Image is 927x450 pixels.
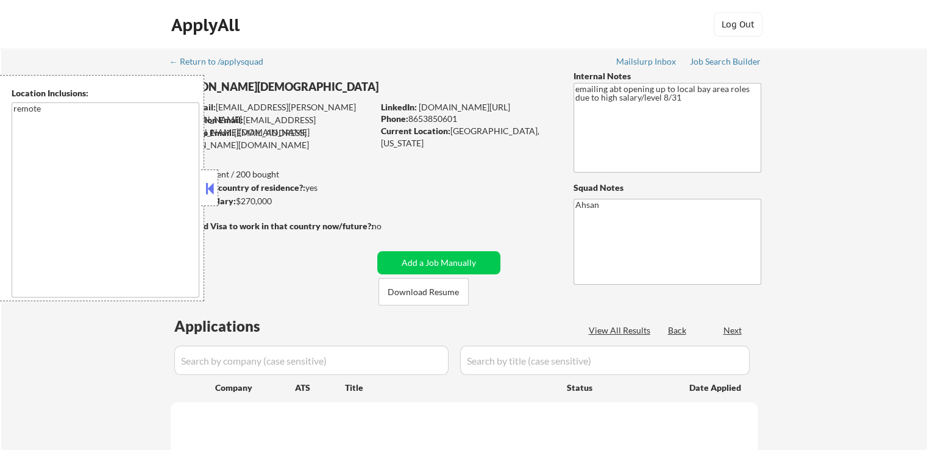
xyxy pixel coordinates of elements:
[12,87,199,99] div: Location Inclusions:
[381,126,450,136] strong: Current Location:
[381,125,553,149] div: [GEOGRAPHIC_DATA], [US_STATE]
[689,382,743,394] div: Date Applied
[295,382,345,394] div: ATS
[381,113,553,125] div: 8653850601
[574,70,761,82] div: Internal Notes
[419,102,510,112] a: [DOMAIN_NAME][URL]
[171,221,374,231] strong: Will need Visa to work in that country now/future?:
[690,57,761,69] a: Job Search Builder
[174,346,449,375] input: Search by company (case sensitive)
[170,195,373,207] div: $270,000
[372,220,407,232] div: no
[381,113,408,124] strong: Phone:
[616,57,677,69] a: Mailslurp Inbox
[460,346,750,375] input: Search by title (case sensitive)
[589,324,654,337] div: View All Results
[171,127,373,151] div: [EMAIL_ADDRESS][PERSON_NAME][DOMAIN_NAME]
[574,182,761,194] div: Squad Notes
[668,324,687,337] div: Back
[171,114,373,138] div: [EMAIL_ADDRESS][PERSON_NAME][DOMAIN_NAME]
[345,382,555,394] div: Title
[174,319,295,334] div: Applications
[169,57,275,66] div: ← Return to /applysquad
[215,382,295,394] div: Company
[616,57,677,66] div: Mailslurp Inbox
[171,101,373,125] div: [EMAIL_ADDRESS][PERSON_NAME][DOMAIN_NAME]
[723,324,743,337] div: Next
[690,57,761,66] div: Job Search Builder
[170,182,305,193] strong: Can work in country of residence?:
[171,79,421,95] div: [PERSON_NAME][DEMOGRAPHIC_DATA]
[377,251,500,274] button: Add a Job Manually
[714,12,762,37] button: Log Out
[378,278,469,305] button: Download Resume
[170,168,373,180] div: 21 sent / 200 bought
[169,57,275,69] a: ← Return to /applysquad
[170,182,369,194] div: yes
[171,15,243,35] div: ApplyAll
[567,376,672,398] div: Status
[381,102,417,112] strong: LinkedIn:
